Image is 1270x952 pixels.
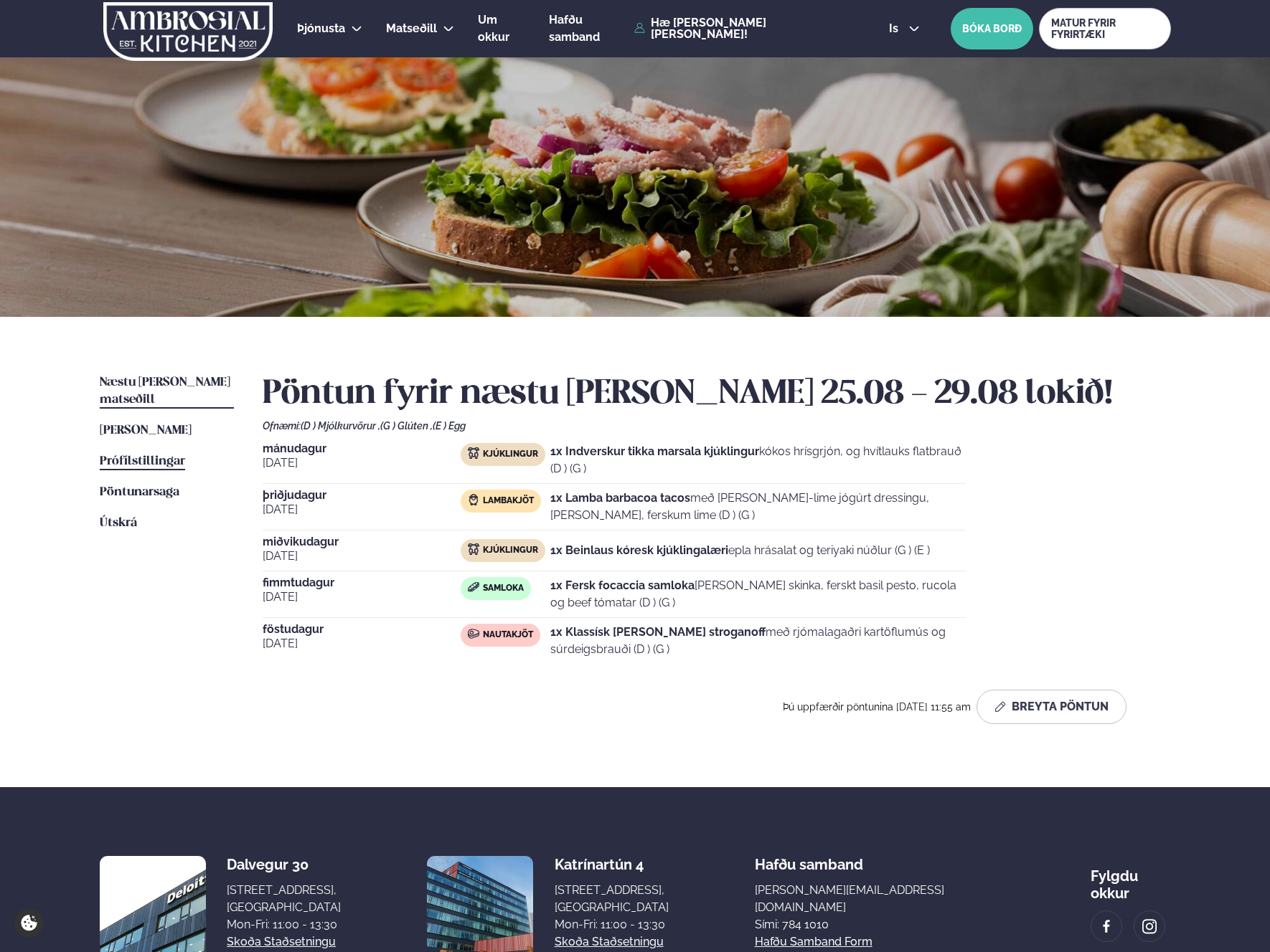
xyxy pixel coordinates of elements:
[263,589,461,606] span: [DATE]
[1039,8,1170,49] a: MATUR FYRIR FYRIRTÆKI
[478,13,509,44] span: Um okkur
[100,486,179,498] span: Pöntunarsaga
[555,882,669,916] div: [STREET_ADDRESS], [GEOGRAPHIC_DATA]
[227,916,341,933] div: Mon-Fri: 11:00 - 13:30
[100,422,192,439] a: [PERSON_NAME]
[301,420,380,432] span: (D ) Mjólkurvörur ,
[878,23,931,34] button: is
[755,916,1005,933] p: Sími: 784 1010
[227,933,336,951] a: Skoða staðsetningu
[1099,918,1114,935] img: image alt
[555,933,664,951] a: Skoða staðsetningu
[386,22,437,35] span: Matseðill
[550,542,930,559] p: epla hrásalat og teriyaki núðlur (G ) (E )
[550,579,695,592] strong: 1x Fersk focaccia samloka
[433,420,466,432] span: (E ) Egg
[468,447,479,459] img: chicken.svg
[483,629,533,641] span: Nautakjöt
[263,635,461,652] span: [DATE]
[555,916,669,933] div: Mon-Fri: 11:00 - 13:30
[263,501,461,518] span: [DATE]
[14,908,44,938] a: Cookie settings
[263,548,461,565] span: [DATE]
[386,20,437,37] a: Matseðill
[263,443,461,454] span: mánudagur
[755,933,872,951] a: Hafðu samband form
[550,443,965,477] p: kókos hrísgrjón, og hvítlauks flatbrauð (D ) (G )
[100,515,137,532] a: Útskrá
[549,13,600,44] span: Hafðu samband
[100,376,230,406] span: Næstu [PERSON_NAME] matseðill
[483,545,538,556] span: Kjúklingur
[227,882,341,916] div: [STREET_ADDRESS], [GEOGRAPHIC_DATA]
[550,543,728,557] strong: 1x Beinlaus kóresk kjúklingalæri
[103,2,274,61] img: logo
[889,23,903,34] span: is
[550,624,965,658] p: með rjómalagaðri kartöflumús og súrdeigsbrauði (D ) (G )
[100,374,234,409] a: Næstu [PERSON_NAME] matseðill
[483,449,538,460] span: Kjúklingur
[263,420,1171,432] div: Ofnæmi:
[550,444,759,458] strong: 1x Indverskur tikka marsala kjúklingur
[483,495,534,507] span: Lambakjöt
[468,582,479,592] img: sandwich-new-16px.svg
[634,17,856,40] a: Hæ [PERSON_NAME] [PERSON_NAME]!
[550,490,965,524] p: með [PERSON_NAME]-lime jógúrt dressingu, [PERSON_NAME], ferskum lime (D ) (G )
[468,494,479,505] img: Lamb.svg
[100,484,179,501] a: Pöntunarsaga
[1091,856,1170,902] div: Fylgdu okkur
[227,856,341,873] div: Dalvegur 30
[1091,911,1121,941] a: image alt
[550,625,766,639] strong: 1x Klassísk [PERSON_NAME] stroganoff
[977,690,1126,724] button: Breyta Pöntun
[468,628,479,639] img: beef.svg
[555,856,669,873] div: Katrínartún 4
[380,420,433,432] span: (G ) Glúten ,
[297,22,345,35] span: Þjónusta
[483,583,524,594] span: Samloka
[755,882,1005,916] a: [PERSON_NAME][EMAIL_ADDRESS][DOMAIN_NAME]
[951,8,1033,49] button: BÓKA BORÐ
[100,517,137,529] span: Útskrá
[468,543,479,555] img: chicken.svg
[550,577,965,611] p: [PERSON_NAME] skinka, ferskt basil pesto, rucola og beef tómatar (D ) (G )
[263,624,461,635] span: föstudagur
[263,536,461,548] span: miðvikudagur
[100,455,185,467] span: Prófílstillingar
[1134,911,1165,941] a: image alt
[297,20,345,37] a: Þjónusta
[755,844,863,873] span: Hafðu samband
[263,374,1171,414] h2: Pöntun fyrir næstu [PERSON_NAME] 25.08 - 29.08 lokið!
[550,491,690,505] strong: 1x Lamba barbacoa tacos
[478,11,526,46] a: Um okkur
[263,454,461,472] span: [DATE]
[263,490,461,501] span: þriðjudagur
[783,701,971,713] span: Þú uppfærðir pöntunina [DATE] 11:55 am
[263,577,461,589] span: fimmtudagur
[549,11,627,46] a: Hafðu samband
[1142,918,1157,935] img: image alt
[100,424,192,437] span: [PERSON_NAME]
[100,453,185,470] a: Prófílstillingar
